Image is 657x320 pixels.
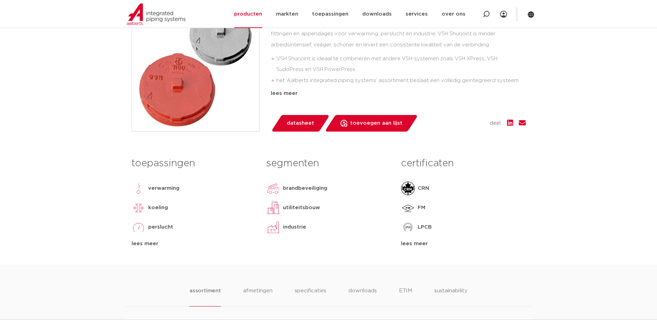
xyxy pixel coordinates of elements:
[283,204,320,212] p: utiliteitsbouw
[348,287,377,306] li: downloads
[283,184,327,193] p: brandbeveiliging
[418,223,432,231] p: LPCB
[148,223,173,231] p: perslucht
[418,184,429,193] p: CRN
[148,184,179,193] p: verwarming
[401,157,525,170] h3: certificaten
[266,157,391,170] h3: segmenten
[132,220,145,234] img: perslucht
[295,287,326,306] li: specificaties
[132,4,259,131] img: Product Image for VSH Shurjoint eindkap (1 x groef)
[287,118,314,129] span: datasheet
[401,220,415,234] img: LPCB
[132,201,145,215] img: koeling
[276,75,526,97] li: het ‘Aalberts integrated piping systems’ assortiment beslaat een volledig geïntegreerd systeem va...
[418,204,425,212] p: FM
[243,287,273,306] li: afmetingen
[490,119,501,127] span: deel:
[283,223,306,231] p: industrie
[266,220,280,234] img: industrie
[271,115,330,132] a: datasheet
[266,181,280,195] img: brandbeveiliging
[271,89,526,98] div: lees meer
[132,240,256,248] div: lees meer
[266,201,280,215] img: utiliteitsbouw
[148,204,168,212] p: koeling
[132,157,256,170] h3: toepassingen
[350,118,402,129] span: toevoegen aan lijst
[401,181,415,195] img: CRN
[399,287,412,306] li: ETIM
[434,287,468,306] li: sustainability
[276,53,526,75] li: VSH Shurjoint is ideaal te combineren met andere VSH-systemen zoals VSH XPress, VSH SudoPress en ...
[132,181,145,195] img: verwarming
[189,287,221,306] li: assortiment
[271,17,526,87] div: VSH Shurjoint gegroefde leidingsystemen bestaan uit een ruim assortiment groefkoppelingen, -fitti...
[401,201,415,215] img: FM
[401,240,525,248] div: lees meer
